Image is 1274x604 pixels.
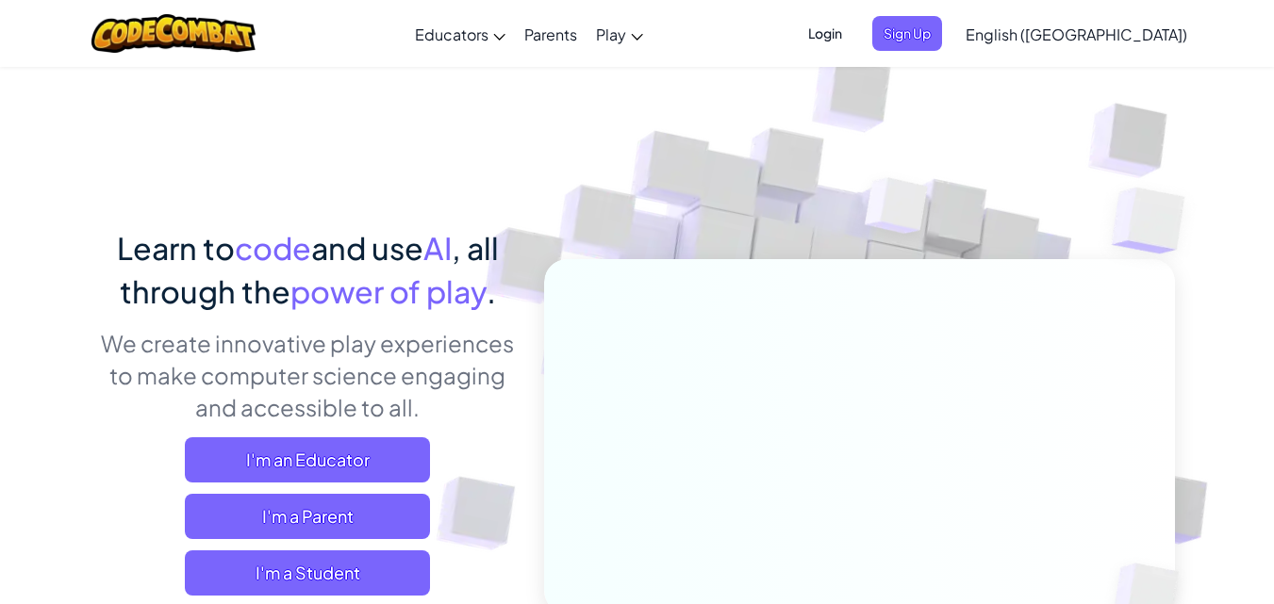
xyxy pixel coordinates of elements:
[515,8,587,59] a: Parents
[185,494,430,539] a: I'm a Parent
[117,229,235,267] span: Learn to
[966,24,1187,44] span: English ([GEOGRAPHIC_DATA])
[596,24,626,44] span: Play
[290,272,487,310] span: power of play
[235,229,311,267] span: code
[311,229,423,267] span: and use
[872,16,942,51] button: Sign Up
[405,8,515,59] a: Educators
[1074,141,1237,301] img: Overlap cubes
[956,8,1197,59] a: English ([GEOGRAPHIC_DATA])
[587,8,653,59] a: Play
[91,14,256,53] img: CodeCombat logo
[487,272,496,310] span: .
[797,16,853,51] button: Login
[829,140,965,281] img: Overlap cubes
[185,437,430,482] a: I'm an Educator
[423,229,452,267] span: AI
[415,24,488,44] span: Educators
[185,550,430,596] button: I'm a Student
[100,327,516,423] p: We create innovative play experiences to make computer science engaging and accessible to all.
